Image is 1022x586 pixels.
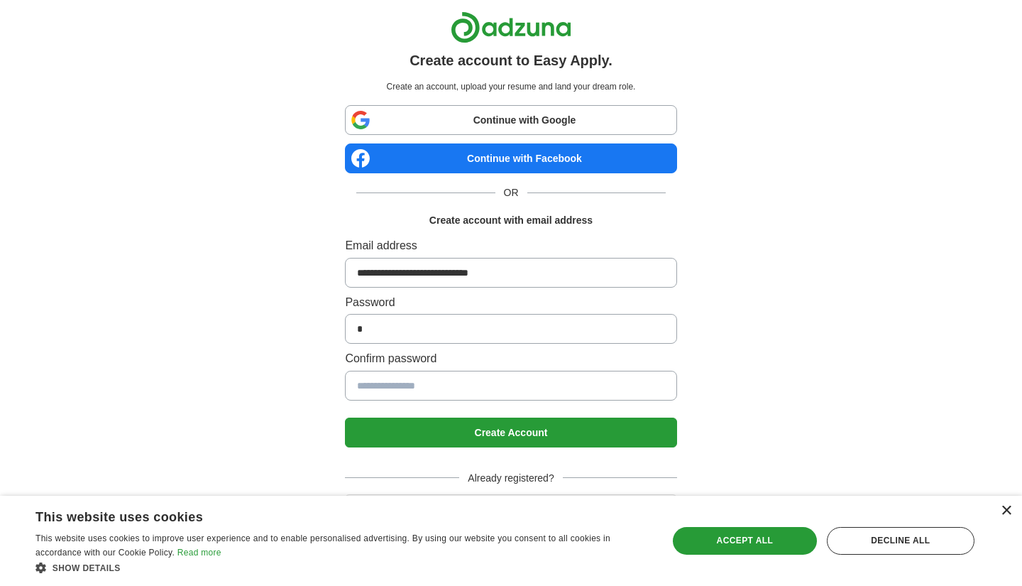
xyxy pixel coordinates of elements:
[495,185,527,200] span: OR
[35,560,649,575] div: Show details
[459,470,562,486] span: Already registered?
[177,548,221,558] a: Read more, opens a new window
[345,418,676,447] button: Create Account
[429,212,593,228] h1: Create account with email address
[345,143,676,173] a: Continue with Facebook
[348,80,674,94] p: Create an account, upload your resume and land your dream role.
[827,527,974,554] div: Decline all
[345,349,676,368] label: Confirm password
[410,49,612,72] h1: Create account to Easy Apply.
[53,563,121,573] span: Show details
[345,293,676,312] label: Password
[345,237,676,255] label: Email address
[1001,506,1011,516] div: Close
[345,105,676,135] a: Continue with Google
[35,504,614,526] div: This website uses cookies
[35,533,610,558] span: This website uses cookies to improve user experience and to enable personalised advertising. By u...
[345,494,676,524] button: Login
[451,11,571,43] img: Adzuna logo
[673,527,817,554] div: Accept all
